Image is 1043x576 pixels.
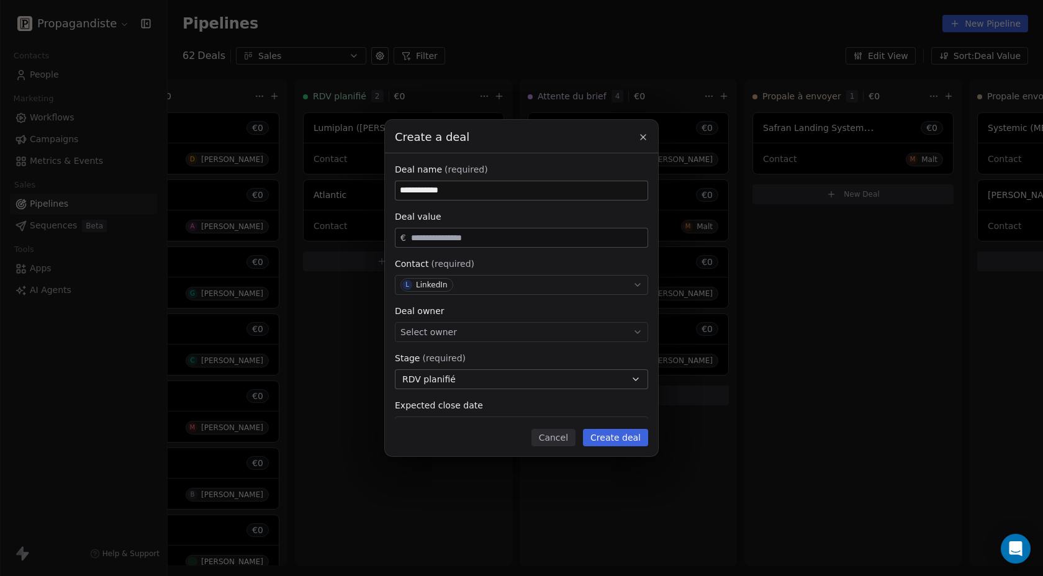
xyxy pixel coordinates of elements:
[395,129,469,145] span: Create a deal
[400,232,406,244] span: €
[405,280,409,290] div: L
[395,305,648,317] div: Deal owner
[416,281,448,289] div: LinkedIn
[445,163,488,176] span: (required)
[402,373,456,386] span: RDV planifié
[422,352,466,364] span: (required)
[583,429,648,446] button: Create deal
[400,326,457,338] span: Select owner
[395,399,648,412] div: Expected close date
[531,429,576,446] button: Cancel
[395,258,428,270] span: Contact
[395,210,648,223] div: Deal value
[395,352,420,364] span: Stage
[431,258,474,270] span: (required)
[395,163,442,176] span: Deal name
